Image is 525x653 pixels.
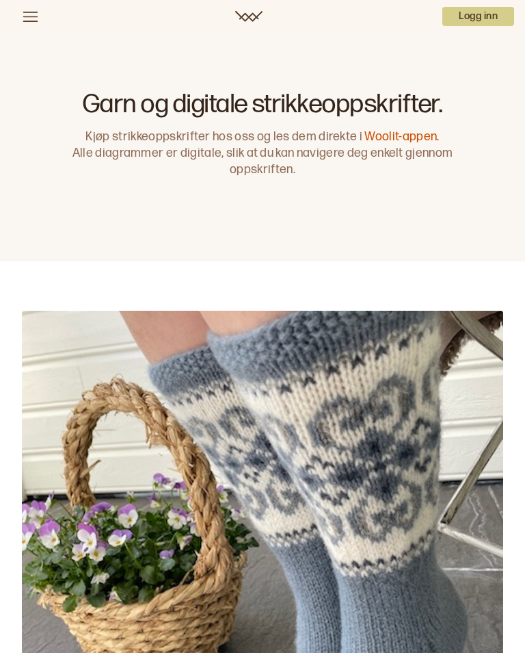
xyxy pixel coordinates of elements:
[442,7,514,26] p: Logg inn
[66,92,459,118] h1: Garn og digitale strikkeoppskrifter.
[66,129,459,178] p: Kjøp strikkeoppskrifter hos oss og les dem direkte i Alle diagrammer er digitale, slik at du kan ...
[364,129,439,144] a: Woolit-appen.
[442,7,514,26] button: User dropdown
[235,11,262,22] a: Woolit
